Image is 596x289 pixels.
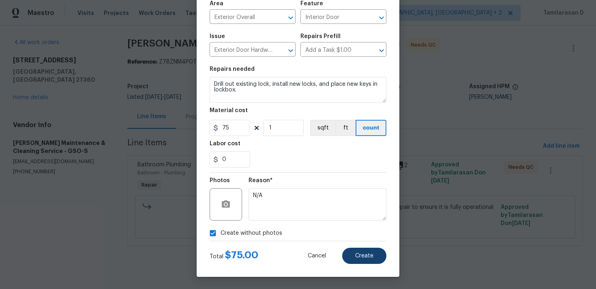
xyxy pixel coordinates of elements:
button: Open [376,12,387,23]
span: Create without photos [221,229,282,238]
h5: Issue [210,34,225,39]
textarea: Drill out existing lock, install new locks, and place new keys in lockbox. [210,77,386,103]
h5: Feature [300,1,323,6]
button: Open [285,45,296,56]
div: Total [210,251,258,261]
button: Open [285,12,296,23]
span: Cancel [308,253,326,259]
h5: Photos [210,178,230,183]
button: Create [342,248,386,264]
h5: Reason* [249,178,272,183]
h5: Area [210,1,223,6]
button: sqft [310,120,335,136]
h5: Repairs Prefill [300,34,341,39]
span: $ 75.00 [225,250,258,260]
button: count [356,120,386,136]
button: ft [335,120,356,136]
h5: Material cost [210,108,248,113]
button: Cancel [295,248,339,264]
span: Create [355,253,373,259]
button: Open [376,45,387,56]
h5: Repairs needed [210,66,255,72]
textarea: N/A [249,188,386,221]
h5: Labor cost [210,141,240,147]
